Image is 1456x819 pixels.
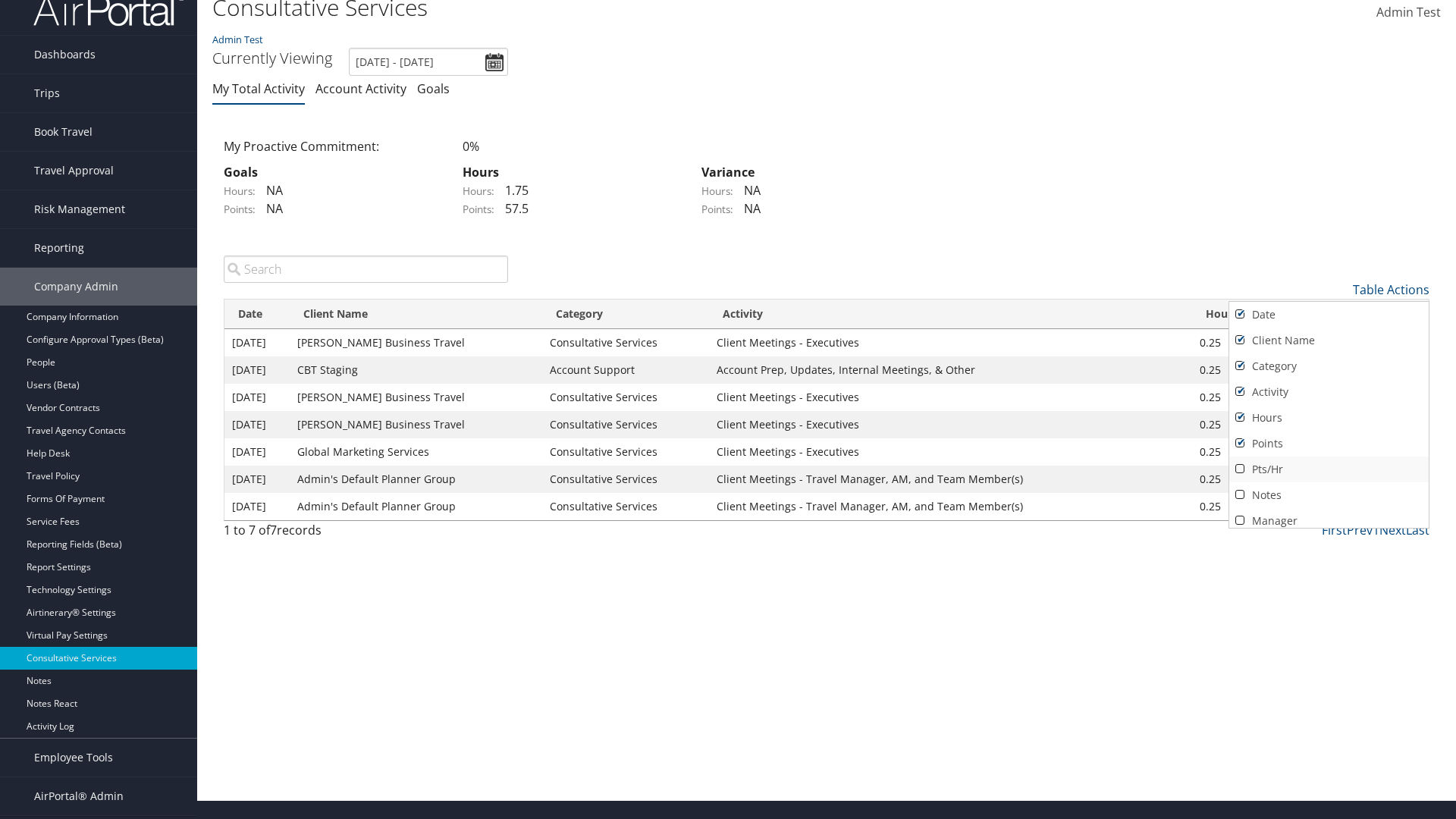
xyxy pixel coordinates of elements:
span: Travel Approval [34,152,114,190]
a: Activity [1229,379,1429,405]
a: Pts/Hr [1229,457,1429,482]
a: Notes [1229,482,1429,508]
a: Date [1229,302,1429,328]
span: Reporting [34,229,84,267]
span: Risk Management [34,190,125,228]
span: AirPortal® Admin [34,777,124,815]
span: Trips [34,74,60,112]
a: Category [1229,353,1429,379]
a: Points [1229,431,1429,457]
a: Hours [1229,405,1429,431]
a: Manager [1229,508,1429,534]
span: Employee Tools [34,739,113,777]
span: Book Travel [34,113,93,151]
span: Dashboards [34,36,96,74]
a: Client Name [1229,328,1429,353]
span: Company Admin [34,268,118,306]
